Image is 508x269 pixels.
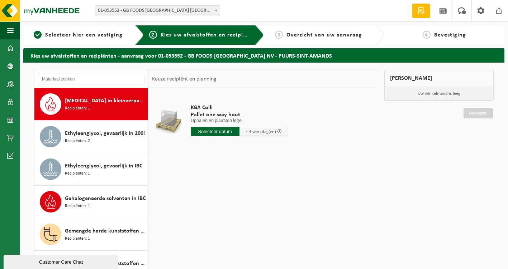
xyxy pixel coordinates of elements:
[27,31,129,39] a: 1Selecteer hier een vestiging
[65,138,90,145] span: Recipiënten: 2
[149,31,157,39] span: 2
[34,218,148,251] button: Gemengde harde kunststoffen (PE en PP), recycleerbaar (industrieel) Recipiënten: 1
[95,5,220,16] span: 01-053552 - GB FOODS BELGIUM NV - PUURS-SINT-AMANDS
[464,108,493,118] a: Doorgaan
[65,227,146,235] span: Gemengde harde kunststoffen (PE en PP), recycleerbaar (industrieel)
[4,253,120,269] iframe: chat widget
[38,74,144,84] input: Materiaal zoeken
[65,97,146,105] span: [MEDICAL_DATA] in kleinverpakking
[23,48,504,62] h2: Kies uw afvalstoffen en recipiënten - aanvraag voor 01-053552 - GB FOODS [GEOGRAPHIC_DATA] NV - P...
[34,31,42,39] span: 1
[161,32,259,38] span: Kies uw afvalstoffen en recipiënten
[34,153,148,186] button: Ethyleenglycol, gevaarlijk in IBC Recipiënten: 1
[384,70,494,87] div: [PERSON_NAME]
[423,31,431,39] span: 4
[191,104,288,111] span: KGA Colli
[191,111,288,118] span: Pallet one way hout
[65,194,146,203] span: Gehalogeneerde solventen in IBC
[34,88,148,121] button: [MEDICAL_DATA] in kleinverpakking Recipiënten: 1
[191,118,288,123] p: Ophalen en plaatsen lege
[434,32,466,38] span: Bevestiging
[246,129,276,134] span: + 4 werkdag(en)
[65,170,90,177] span: Recipiënten: 1
[45,32,123,38] span: Selecteer hier een vestiging
[34,121,148,153] button: Ethyleenglycol, gevaarlijk in 200l Recipiënten: 2
[286,32,362,38] span: Overzicht van uw aanvraag
[95,6,220,16] span: 01-053552 - GB FOODS BELGIUM NV - PUURS-SINT-AMANDS
[65,235,90,242] span: Recipiënten: 1
[148,70,220,88] div: Keuze recipiënt en planning
[65,105,90,112] span: Recipiënten: 1
[65,203,90,210] span: Recipiënten: 1
[65,162,142,170] span: Ethyleenglycol, gevaarlijk in IBC
[65,129,145,138] span: Ethyleenglycol, gevaarlijk in 200l
[34,186,148,218] button: Gehalogeneerde solventen in IBC Recipiënten: 1
[275,31,283,39] span: 3
[385,87,494,101] p: Uw winkelmand is leeg
[191,127,239,136] input: Selecteer datum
